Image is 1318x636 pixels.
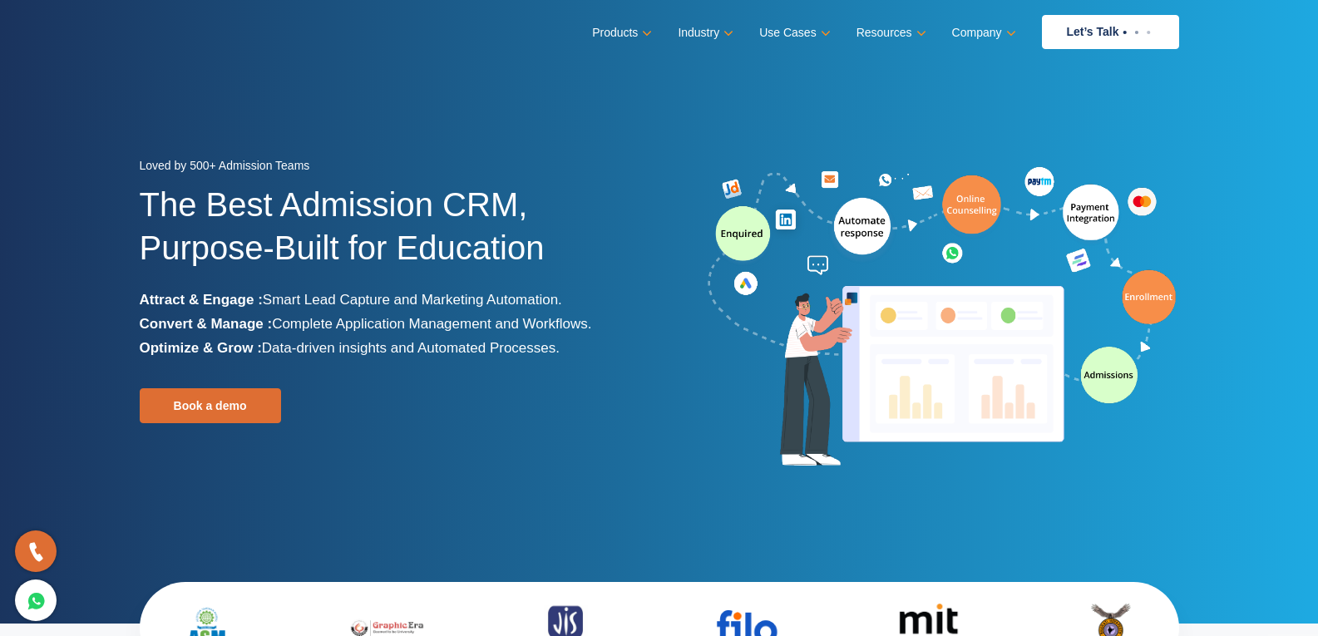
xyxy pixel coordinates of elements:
a: Book a demo [140,388,281,423]
b: Optimize & Grow : [140,340,262,356]
a: Use Cases [759,21,827,45]
b: Attract & Engage : [140,292,263,308]
img: admission-software-home-page-header [705,163,1179,473]
span: Data-driven insights and Automated Processes. [262,340,560,356]
span: Complete Application Management and Workflows. [272,316,591,332]
h1: The Best Admission CRM, Purpose-Built for Education [140,183,647,288]
a: Let’s Talk [1042,15,1179,49]
div: Loved by 500+ Admission Teams [140,154,647,183]
a: Company [952,21,1013,45]
b: Convert & Manage : [140,316,273,332]
a: Industry [678,21,730,45]
a: Products [592,21,649,45]
span: Smart Lead Capture and Marketing Automation. [263,292,562,308]
a: Resources [856,21,923,45]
